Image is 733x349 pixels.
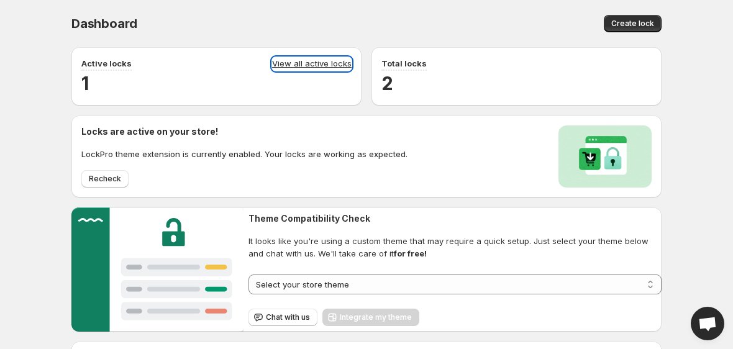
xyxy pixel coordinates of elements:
span: It looks like you're using a custom theme that may require a quick setup. Just select your theme ... [248,235,662,260]
p: LockPro theme extension is currently enabled. Your locks are working as expected. [81,148,407,160]
p: Total locks [381,57,427,70]
img: Locks activated [558,125,652,188]
span: Recheck [89,174,121,184]
h2: Locks are active on your store! [81,125,407,138]
span: Create lock [611,19,654,29]
strong: for free! [394,248,427,258]
h2: 2 [381,71,652,96]
a: View all active locks [272,57,352,71]
button: Recheck [81,170,129,188]
button: Chat with us [248,309,317,326]
h2: 1 [81,71,352,96]
div: Open chat [691,307,724,340]
p: Active locks [81,57,132,70]
h2: Theme Compatibility Check [248,212,662,225]
img: Customer support [71,207,244,332]
button: Create lock [604,15,662,32]
span: Chat with us [266,312,310,322]
span: Dashboard [71,16,137,31]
